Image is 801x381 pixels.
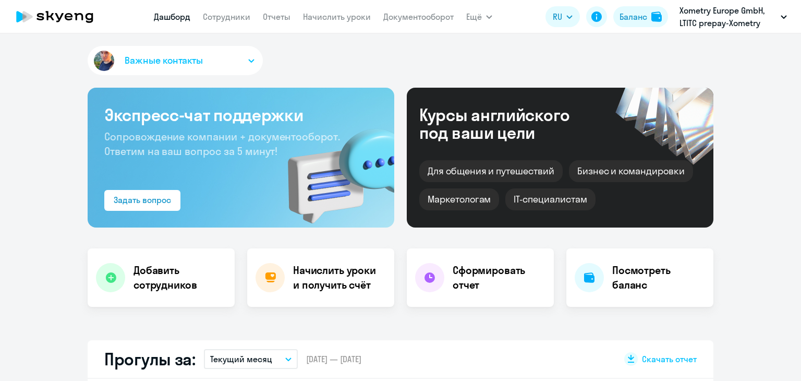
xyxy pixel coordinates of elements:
span: Сопровождение компании + документооборот. Ответим на ваш вопрос за 5 минут! [104,130,340,158]
h4: Посмотреть баланс [612,263,705,292]
div: Курсы английского под ваши цели [419,106,598,141]
a: Сотрудники [203,11,250,22]
button: RU [545,6,580,27]
a: Начислить уроки [303,11,371,22]
img: balance [651,11,662,22]
span: Скачать отчет [642,353,697,365]
button: Важные контакты [88,46,263,75]
a: Дашборд [154,11,190,22]
span: [DATE] — [DATE] [306,353,361,365]
div: Бизнес и командировки [569,160,693,182]
div: IT-специалистам [505,188,595,210]
img: bg-img [273,110,394,228]
span: Ещё [466,10,482,23]
div: Для общения и путешествий [419,160,563,182]
h4: Начислить уроки и получить счёт [293,263,384,292]
p: Xometry Europe GmbH, LTITC prepay-Xometry Europe GmbH_Основной [679,4,776,29]
h4: Добавить сотрудников [133,263,226,292]
a: Отчеты [263,11,290,22]
h4: Сформировать отчет [453,263,545,292]
img: avatar [92,49,116,73]
a: Документооборот [383,11,454,22]
button: Текущий месяц [204,349,298,369]
p: Текущий месяц [210,353,272,365]
button: Задать вопрос [104,190,180,211]
div: Маркетологам [419,188,499,210]
h3: Экспресс-чат поддержки [104,104,378,125]
div: Баланс [620,10,647,23]
span: RU [553,10,562,23]
button: Xometry Europe GmbH, LTITC prepay-Xometry Europe GmbH_Основной [674,4,792,29]
button: Ещё [466,6,492,27]
span: Важные контакты [125,54,203,67]
div: Задать вопрос [114,194,171,206]
button: Балансbalance [613,6,668,27]
h2: Прогулы за: [104,349,196,370]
